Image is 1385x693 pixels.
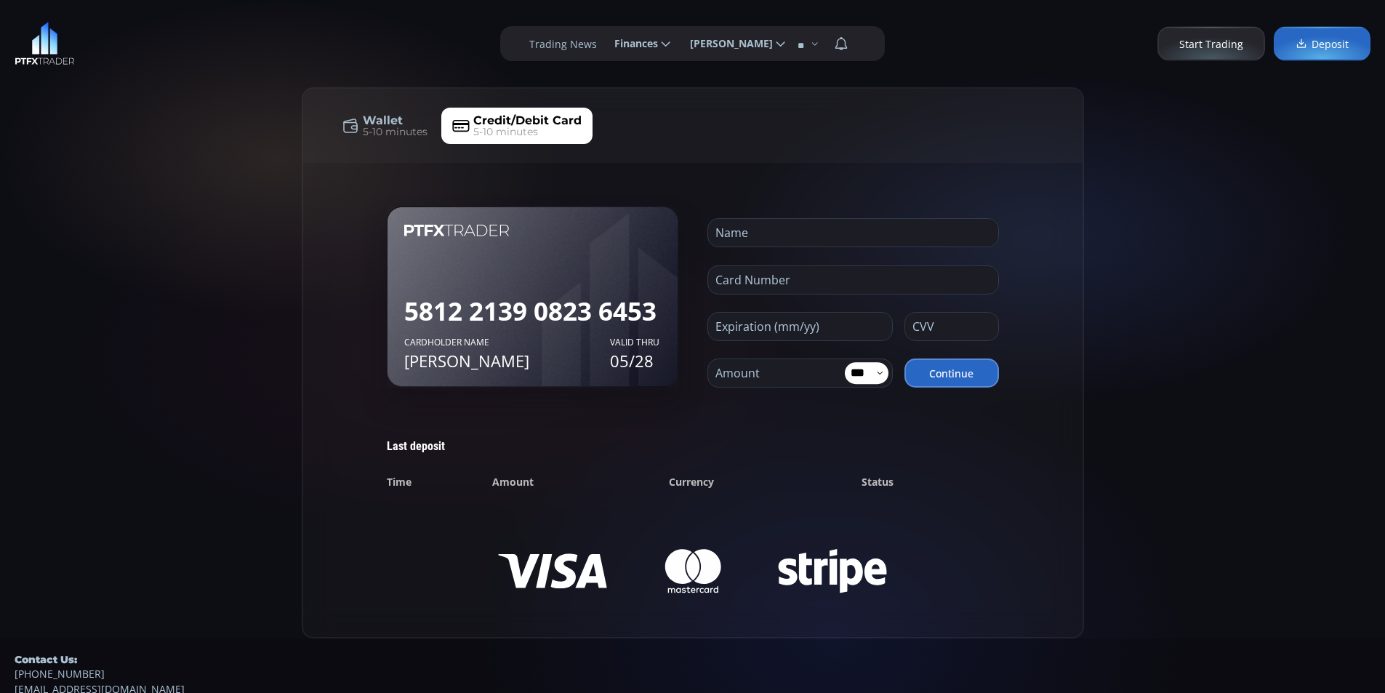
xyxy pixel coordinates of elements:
[15,22,75,65] img: LOGO
[404,336,610,349] span: Cardholder name
[473,124,538,140] span: 5-10 minutes
[680,29,773,58] span: [PERSON_NAME]
[473,112,582,129] span: Credit/Debit Card
[610,349,661,373] strong: 05/28
[604,29,658,58] span: Finances
[669,466,862,497] th: Currency
[1157,27,1265,61] a: Start Trading
[904,358,999,388] button: Continue
[1179,36,1243,52] span: Start Trading
[363,112,403,129] span: Wallet
[862,466,998,497] th: Status
[363,124,427,140] span: 5-10 minutes
[15,653,1370,666] h5: Contact Us:
[441,108,593,144] a: Credit/Debit Card5-10 minutes
[492,466,670,497] th: Amount
[387,466,492,497] th: Time
[331,108,438,144] a: Wallet5-10 minutes
[1274,27,1370,61] a: Deposit
[610,336,661,349] span: VALID THRU
[404,349,610,373] strong: [PERSON_NAME]
[404,292,661,331] div: 5812 2139 0823 6453
[15,666,1370,681] a: [PHONE_NUMBER]
[529,36,597,52] label: Trading News
[1296,36,1349,52] span: Deposit
[387,439,999,454] div: Last deposit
